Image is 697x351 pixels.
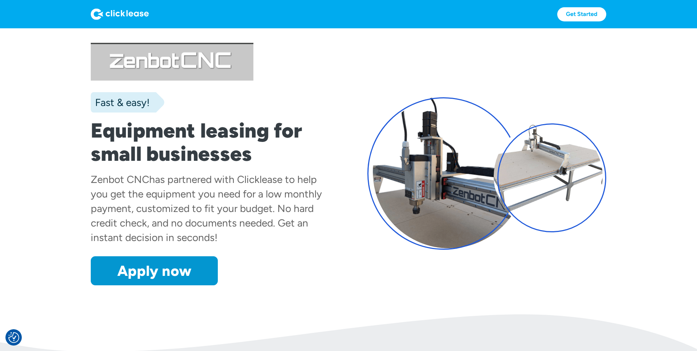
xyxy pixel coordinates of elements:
[91,173,322,244] div: has partnered with Clicklease to help you get the equipment you need for a low monthly payment, c...
[557,7,606,21] a: Get Started
[91,8,149,20] img: Logo
[91,95,150,110] div: Fast & easy!
[91,173,149,185] div: Zenbot CNC
[8,332,19,343] img: Revisit consent button
[8,332,19,343] button: Consent Preferences
[91,119,330,166] h1: Equipment leasing for small businesses
[91,256,218,285] a: Apply now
